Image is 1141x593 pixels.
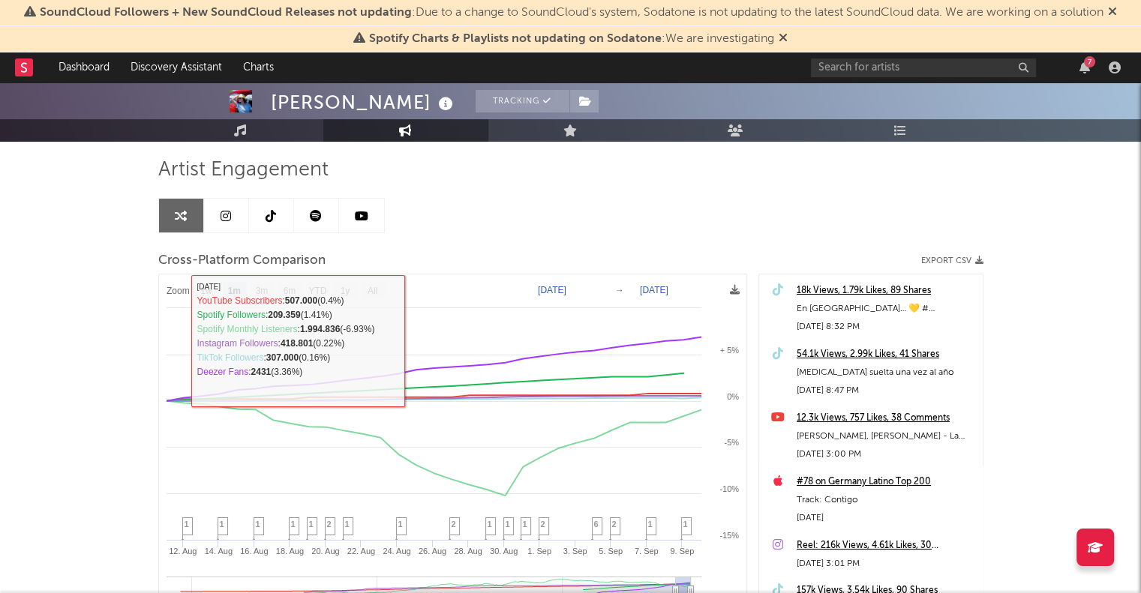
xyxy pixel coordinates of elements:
[797,427,975,445] div: [PERSON_NAME], [PERSON_NAME] - La Fuerza del Amor (Videoclip Oficial)
[40,7,1103,19] span: : Due to a change to SoundCloud's system, Sodatone is not updating to the latest SoundCloud data....
[255,286,268,296] text: 3m
[347,547,374,556] text: 22. Aug
[523,520,527,529] span: 1
[612,520,617,529] span: 2
[233,52,284,82] a: Charts
[797,473,975,491] a: #78 on Germany Latino Top 200
[599,547,623,556] text: 5. Sep
[797,282,975,300] a: 18k Views, 1.79k Likes, 89 Shares
[120,52,233,82] a: Discovery Assistant
[563,547,587,556] text: 3. Sep
[418,547,446,556] text: 26. Aug
[185,520,189,529] span: 1
[797,409,975,427] a: 12.3k Views, 757 Likes, 38 Comments
[256,520,260,529] span: 1
[538,285,566,295] text: [DATE]
[158,161,329,179] span: Artist Engagement
[797,300,975,318] div: En [GEOGRAPHIC_DATA]… 💛 #[GEOGRAPHIC_DATA] #NuevaMusica #Newmusic #martasantos
[167,286,190,296] text: Zoom
[271,90,457,115] div: [PERSON_NAME]
[383,547,410,556] text: 24. Aug
[452,520,456,529] span: 2
[797,491,975,509] div: Track: Contigo
[719,484,739,493] text: -10%
[398,520,403,529] span: 1
[797,445,975,463] div: [DATE] 3:00 PM
[797,382,975,400] div: [DATE] 8:47 PM
[48,52,120,82] a: Dashboard
[797,364,975,382] div: [MEDICAL_DATA] suelta una vez al año
[227,286,240,296] text: 1m
[797,555,975,573] div: [DATE] 3:01 PM
[291,520,296,529] span: 1
[724,438,739,447] text: -5%
[311,547,339,556] text: 20. Aug
[921,256,983,265] button: Export CSV
[275,547,303,556] text: 18. Aug
[541,520,545,529] span: 2
[283,286,296,296] text: 6m
[488,520,492,529] span: 1
[811,58,1036,77] input: Search for artists
[797,346,975,364] a: 54.1k Views, 2.99k Likes, 41 Shares
[369,33,774,45] span: : We are investigating
[367,286,377,296] text: All
[240,547,268,556] text: 16. Aug
[797,537,975,555] a: Reel: 216k Views, 4.61k Likes, 30 Comments
[1108,7,1117,19] span: Dismiss
[204,547,232,556] text: 14. Aug
[340,286,350,296] text: 1y
[615,285,624,295] text: →
[797,509,975,527] div: [DATE]
[40,7,412,19] span: SoundCloud Followers + New SoundCloud Releases not updating
[158,252,326,270] span: Cross-Platform Comparison
[797,318,975,336] div: [DATE] 8:32 PM
[169,547,197,556] text: 12. Aug
[506,520,510,529] span: 1
[719,346,739,355] text: + 5%
[345,520,350,529] span: 1
[327,520,332,529] span: 2
[634,547,658,556] text: 7. Sep
[640,285,668,295] text: [DATE]
[489,547,517,556] text: 30. Aug
[594,520,599,529] span: 6
[1084,56,1095,67] div: 7
[779,33,788,45] span: Dismiss
[719,531,739,540] text: -15%
[454,547,482,556] text: 28. Aug
[308,286,326,296] text: YTD
[200,286,212,296] text: 1w
[670,547,694,556] text: 9. Sep
[476,90,569,112] button: Tracking
[683,520,688,529] span: 1
[727,392,739,401] text: 0%
[1079,61,1090,73] button: 7
[369,33,662,45] span: Spotify Charts & Playlists not updating on Sodatone
[527,547,551,556] text: 1. Sep
[220,520,224,529] span: 1
[648,520,653,529] span: 1
[309,520,314,529] span: 1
